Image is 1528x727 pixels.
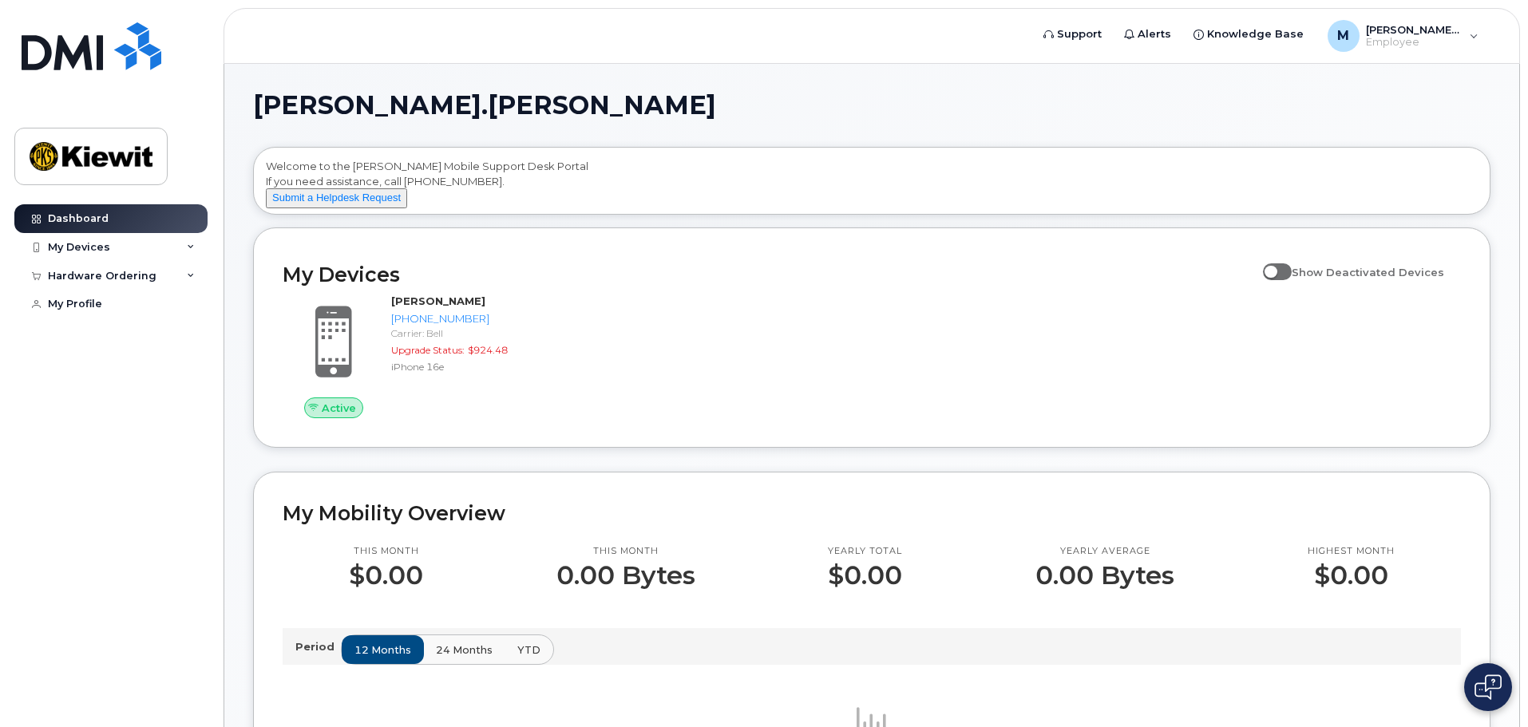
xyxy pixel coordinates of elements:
p: This month [556,545,695,558]
div: iPhone 16e [391,360,556,373]
span: [PERSON_NAME].[PERSON_NAME] [253,93,716,117]
span: Active [322,401,356,416]
p: 0.00 Bytes [556,561,695,590]
div: [PHONE_NUMBER] [391,311,556,326]
p: $0.00 [1308,561,1395,590]
p: Period [295,639,341,654]
span: $924.48 [468,344,508,356]
div: Welcome to the [PERSON_NAME] Mobile Support Desk Portal If you need assistance, call [PHONE_NUMBER]. [266,159,1478,208]
h2: My Mobility Overview [283,501,1461,525]
img: Open chat [1475,674,1502,700]
button: Submit a Helpdesk Request [266,188,407,208]
a: Submit a Helpdesk Request [266,191,407,203]
p: 0.00 Bytes [1035,561,1174,590]
p: This month [349,545,423,558]
p: $0.00 [349,561,423,590]
p: Yearly total [828,545,902,558]
input: Show Deactivated Devices [1263,257,1276,270]
strong: [PERSON_NAME] [391,294,485,307]
h2: My Devices [283,263,1255,286]
span: 24 months [436,642,493,658]
span: YTD [517,642,540,658]
p: $0.00 [828,561,902,590]
a: Active[PERSON_NAME][PHONE_NUMBER]Carrier: BellUpgrade Status:$924.48iPhone 16e [283,294,563,418]
p: Yearly average [1035,545,1174,558]
div: Carrier: Bell [391,326,556,340]
span: Show Deactivated Devices [1292,266,1444,279]
p: Highest month [1308,545,1395,558]
span: Upgrade Status: [391,344,465,356]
